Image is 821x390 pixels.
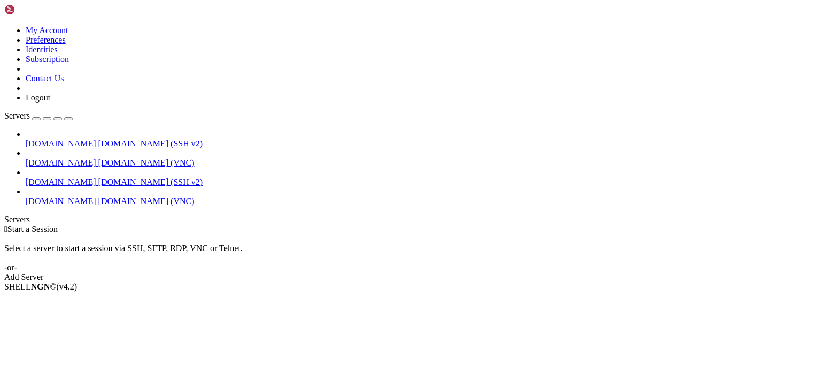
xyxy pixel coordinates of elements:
[4,234,817,272] div: Select a server to start a session via SSH, SFTP, RDP, VNC or Telnet. -or-
[26,93,50,102] a: Logout
[4,224,7,233] span: 
[26,54,69,64] a: Subscription
[26,129,817,149] li: [DOMAIN_NAME] [DOMAIN_NAME] (SSH v2)
[26,197,817,206] a: [DOMAIN_NAME] [DOMAIN_NAME] (VNC)
[26,74,64,83] a: Contact Us
[4,111,73,120] a: Servers
[4,4,66,15] img: Shellngn
[7,224,58,233] span: Start a Session
[26,168,817,187] li: [DOMAIN_NAME] [DOMAIN_NAME] (SSH v2)
[4,215,817,224] div: Servers
[26,177,96,186] span: [DOMAIN_NAME]
[26,139,817,149] a: [DOMAIN_NAME] [DOMAIN_NAME] (SSH v2)
[4,282,77,291] span: SHELL ©
[26,158,817,168] a: [DOMAIN_NAME] [DOMAIN_NAME] (VNC)
[26,197,96,206] span: [DOMAIN_NAME]
[98,177,203,186] span: [DOMAIN_NAME] (SSH v2)
[31,282,50,291] b: NGN
[98,158,195,167] span: [DOMAIN_NAME] (VNC)
[26,177,817,187] a: [DOMAIN_NAME] [DOMAIN_NAME] (SSH v2)
[26,139,96,148] span: [DOMAIN_NAME]
[26,35,66,44] a: Preferences
[4,111,30,120] span: Servers
[98,139,203,148] span: [DOMAIN_NAME] (SSH v2)
[26,158,96,167] span: [DOMAIN_NAME]
[4,272,817,282] div: Add Server
[26,26,68,35] a: My Account
[98,197,195,206] span: [DOMAIN_NAME] (VNC)
[26,187,817,206] li: [DOMAIN_NAME] [DOMAIN_NAME] (VNC)
[57,282,78,291] span: 4.2.0
[26,149,817,168] li: [DOMAIN_NAME] [DOMAIN_NAME] (VNC)
[26,45,58,54] a: Identities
